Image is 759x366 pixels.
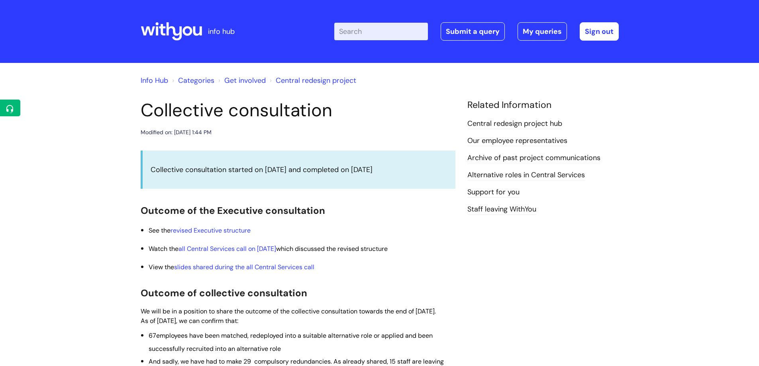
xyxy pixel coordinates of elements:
a: Archive of past project communications [467,153,600,163]
span: See the [149,226,251,235]
a: Info Hub [141,76,168,85]
a: Get involved [224,76,266,85]
input: Search [334,23,428,40]
h1: Collective consultation [141,100,455,121]
p: Collective consultation started on [DATE] and completed on [DATE] [151,163,447,176]
li: Central redesign project [268,74,356,87]
a: Categories [178,76,214,85]
p: info hub [208,25,235,38]
span: Outcome of the Executive consultation [141,204,325,217]
a: Our employee representatives [467,136,567,146]
span: Outcome of collective consultation [141,287,307,299]
a: all Central Services call on [DATE] [178,245,276,253]
h4: Related Information [467,100,619,111]
span: As of [DATE], we can confirm that: [141,317,238,325]
li: Solution home [170,74,214,87]
a: Submit a query [441,22,505,41]
a: slides shared during the all Central Services call [174,263,314,271]
span: employees have been matched, redeployed into a suitable alternative role or applied and been succ... [149,331,433,352]
a: Central redesign project hub [467,119,562,129]
a: Central redesign project [276,76,356,85]
span: View the [149,263,314,271]
div: | - [334,22,619,41]
span: We will be in a position to share the outcome of the collective consultation towards the end of [... [141,307,436,315]
span: 67 [149,331,156,340]
a: My queries [518,22,567,41]
a: Alternative roles in Central Services [467,170,585,180]
li: Get involved [216,74,266,87]
span: Watch the which discussed the revised structure [149,245,388,253]
a: Sign out [580,22,619,41]
div: Modified on: [DATE] 1:44 PM [141,127,212,137]
a: revised Executive structure [171,226,251,235]
a: Staff leaving WithYou [467,204,536,215]
a: Support for you [467,187,520,198]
